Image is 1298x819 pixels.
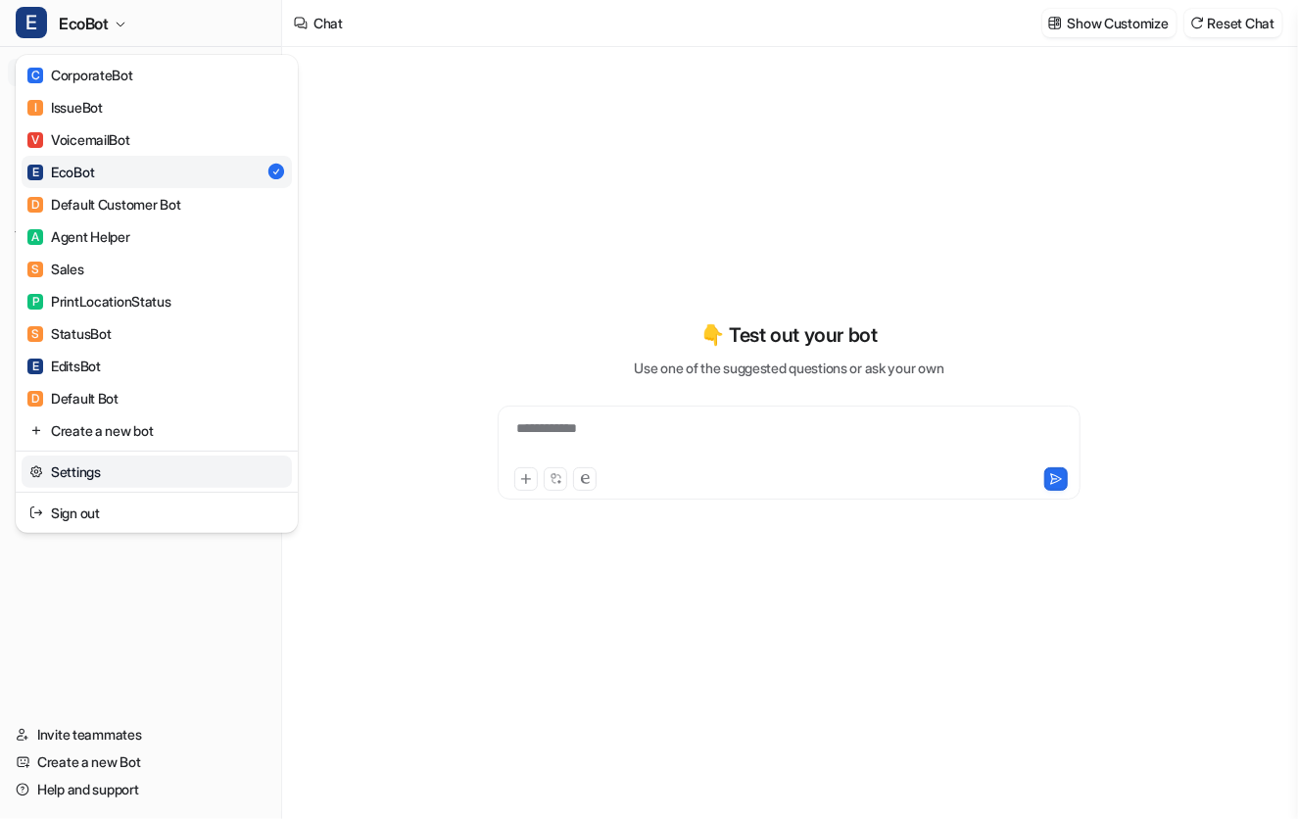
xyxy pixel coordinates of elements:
div: EEcoBot [16,55,298,533]
div: IssueBot [27,97,103,118]
img: reset [29,420,43,441]
span: S [27,262,43,277]
a: Sign out [22,497,292,529]
span: I [27,100,43,116]
span: A [27,229,43,245]
img: reset [29,461,43,482]
a: Create a new bot [22,414,292,447]
span: S [27,326,43,342]
div: CorporateBot [27,65,133,85]
div: StatusBot [27,323,111,344]
span: E [16,7,47,38]
span: EcoBot [59,10,109,37]
a: Settings [22,456,292,488]
div: EditsBot [27,356,101,376]
div: Default Bot [27,388,119,409]
span: E [27,165,43,180]
img: reset [29,503,43,523]
div: Agent Helper [27,226,130,247]
span: D [27,197,43,213]
div: PrintLocationStatus [27,291,171,312]
span: C [27,68,43,83]
span: E [27,359,43,374]
div: Default Customer Bot [27,194,180,215]
span: D [27,391,43,407]
div: Sales [27,259,84,279]
span: V [27,132,43,148]
span: P [27,294,43,310]
div: EcoBot [27,162,94,182]
div: VoicemailBot [27,129,130,150]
